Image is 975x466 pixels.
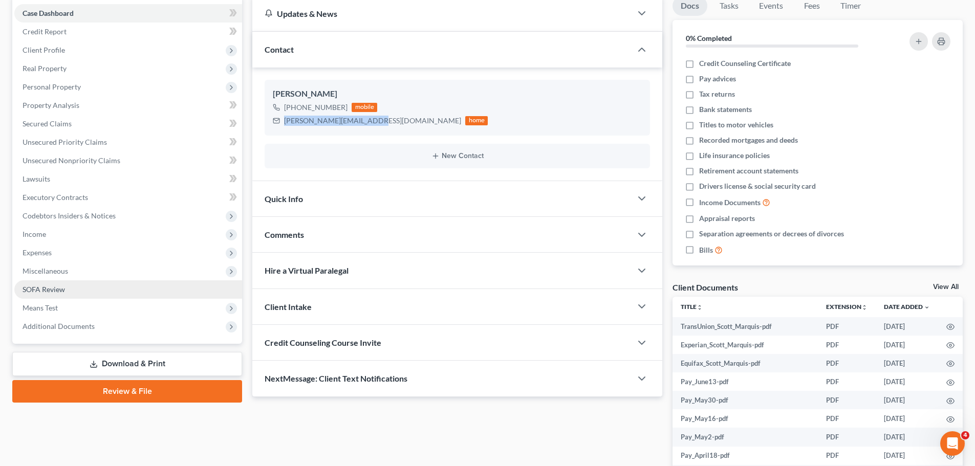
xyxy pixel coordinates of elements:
span: Quick Info [265,194,303,204]
span: Secured Claims [23,119,72,128]
td: [DATE] [876,372,938,391]
td: [DATE] [876,317,938,336]
span: Life insurance policies [699,150,770,161]
span: Personal Property [23,82,81,91]
td: PDF [818,428,876,446]
div: [PHONE_NUMBER] [284,102,348,113]
span: Unsecured Priority Claims [23,138,107,146]
a: Date Added expand_more [884,303,930,310]
span: SOFA Review [23,285,65,294]
span: Additional Documents [23,322,95,330]
button: New Contact [273,152,642,160]
div: [PERSON_NAME] [273,88,642,100]
strong: 0% Completed [686,34,732,42]
span: Contact [265,45,294,54]
a: Review & File [12,380,242,403]
span: Real Property [23,64,67,73]
span: Retirement account statements [699,166,798,176]
td: PDF [818,409,876,428]
span: Lawsuits [23,174,50,183]
span: Income Documents [699,197,761,208]
span: Expenses [23,248,52,257]
td: Pay_May2-pdf [673,428,818,446]
i: unfold_more [861,304,868,310]
td: [DATE] [876,391,938,409]
span: Means Test [23,303,58,312]
span: 4 [961,431,969,439]
span: Comments [265,230,304,239]
div: [PERSON_NAME][EMAIL_ADDRESS][DOMAIN_NAME] [284,116,461,126]
a: Executory Contracts [14,188,242,207]
span: Codebtors Insiders & Notices [23,211,116,220]
td: Pay_May30-pdf [673,391,818,409]
a: Secured Claims [14,115,242,133]
span: Income [23,230,46,238]
span: Executory Contracts [23,193,88,202]
td: [DATE] [876,336,938,354]
span: Tax returns [699,89,735,99]
td: Experian_Scott_Marquis-pdf [673,336,818,354]
div: Client Documents [673,282,738,293]
a: Case Dashboard [14,4,242,23]
td: PDF [818,447,876,465]
span: Credit Counseling Certificate [699,58,791,69]
span: Recorded mortgages and deeds [699,135,798,145]
td: Pay_May16-pdf [673,409,818,428]
div: Updates & News [265,8,619,19]
span: Bills [699,245,713,255]
a: Lawsuits [14,170,242,188]
td: PDF [818,391,876,409]
td: PDF [818,336,876,354]
div: home [465,116,488,125]
td: PDF [818,372,876,391]
span: Unsecured Nonpriority Claims [23,156,120,165]
td: PDF [818,317,876,336]
span: Hire a Virtual Paralegal [265,265,349,275]
a: Unsecured Nonpriority Claims [14,151,242,170]
td: [DATE] [876,428,938,446]
span: Pay advices [699,74,736,84]
a: Titleunfold_more [681,303,703,310]
span: Appraisal reports [699,213,755,224]
a: Extensionunfold_more [826,303,868,310]
td: [DATE] [876,409,938,428]
div: mobile [352,103,377,112]
span: Credit Report [23,27,67,36]
span: Miscellaneous [23,267,68,275]
span: NextMessage: Client Text Notifications [265,373,407,383]
span: Titles to motor vehicles [699,120,773,130]
td: Equifax_Scott_Marquis-pdf [673,354,818,372]
i: expand_more [924,304,930,310]
span: Separation agreements or decrees of divorces [699,229,844,239]
span: Bank statements [699,104,752,115]
span: Client Intake [265,302,312,312]
td: TransUnion_Scott_Marquis-pdf [673,317,818,336]
span: Client Profile [23,46,65,54]
iframe: Intercom live chat [940,431,965,456]
td: Pay_April18-pdf [673,447,818,465]
a: Property Analysis [14,96,242,115]
td: [DATE] [876,354,938,372]
span: Credit Counseling Course Invite [265,338,381,347]
a: Download & Print [12,352,242,376]
span: Drivers license & social security card [699,181,816,191]
a: View All [933,283,959,291]
span: Property Analysis [23,101,79,109]
td: PDF [818,354,876,372]
a: Unsecured Priority Claims [14,133,242,151]
a: SOFA Review [14,280,242,299]
td: [DATE] [876,447,938,465]
i: unfold_more [697,304,703,310]
span: Case Dashboard [23,9,74,17]
a: Credit Report [14,23,242,41]
td: Pay_June13-pdf [673,372,818,391]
